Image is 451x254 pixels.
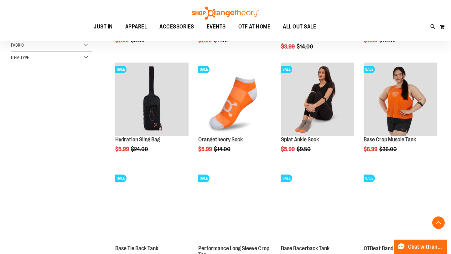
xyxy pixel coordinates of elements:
a: Product image for Hydration Sling BagSALE [115,63,189,137]
span: $5.99 [115,146,130,152]
span: $36.00 [379,146,398,152]
a: Product image for Performance Long Sleeve Crop TeeSALE [198,171,272,246]
a: OTBeat BandSALE [364,171,437,246]
a: Base Crop Muscle Tank [364,136,416,143]
div: product [195,59,275,168]
img: Product image for Splat Ankle Sock [281,63,354,136]
img: Product image for Base Tie Back Tank [115,171,189,245]
span: OTF AT HOME [238,20,271,34]
img: Product image for Hydration Sling Bag [115,63,189,136]
span: SALE [281,175,292,182]
div: product [360,59,440,168]
span: EVENTS [207,20,226,34]
span: $14.00 [297,43,314,50]
span: SALE [281,66,292,73]
button: Back To Top [432,216,445,229]
img: Product image for Base Racerback Tank [281,171,354,245]
span: SALE [364,175,375,182]
span: $24.00 [131,146,149,152]
span: ACCESSORIES [159,20,194,34]
img: Product image for Orangetheory Sock [198,63,272,136]
span: SALE [115,66,127,73]
span: JUST IN [94,20,113,34]
span: Chat with an Expert [408,244,443,250]
a: Product image for Base Racerback TankSALE [281,171,354,246]
span: SALE [198,175,210,182]
span: $6.99 [364,146,378,152]
span: Fabric [11,43,24,48]
span: $5.99 [281,146,296,152]
img: OTBeat Band [364,171,437,245]
a: Base Racerback Tank [281,245,329,251]
a: Product image for Base Tie Back TankSALE [115,171,189,246]
span: Item Type [11,55,29,60]
img: Product image for Base Crop Muscle Tank [364,63,437,136]
span: $5.99 [198,146,213,152]
a: Splat Ankle Sock [281,136,319,143]
div: product [112,59,192,168]
span: $9.50 [297,146,312,152]
div: product [278,59,357,168]
a: Product image for Orangetheory SockSALE [198,63,272,137]
a: OTBeat Band [364,245,393,251]
a: Product image for Base Crop Muscle TankSALE [364,63,437,137]
img: Shop Orangetheory [191,7,260,20]
a: Hydration Sling Bag [115,136,160,143]
button: Chat with an Expert [394,240,448,254]
span: $14.00 [214,146,231,152]
span: ALL OUT SALE [283,20,316,34]
span: SALE [198,66,210,73]
span: APPAREL [125,20,147,34]
a: Orangetheory Sock [198,136,243,143]
img: Product image for Performance Long Sleeve Crop Tee [198,171,272,245]
a: Base Tie Back Tank [115,245,158,251]
span: $3.99 [281,43,296,50]
span: SALE [115,175,127,182]
span: SALE [364,66,375,73]
a: Product image for Splat Ankle SockSALE [281,63,354,137]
